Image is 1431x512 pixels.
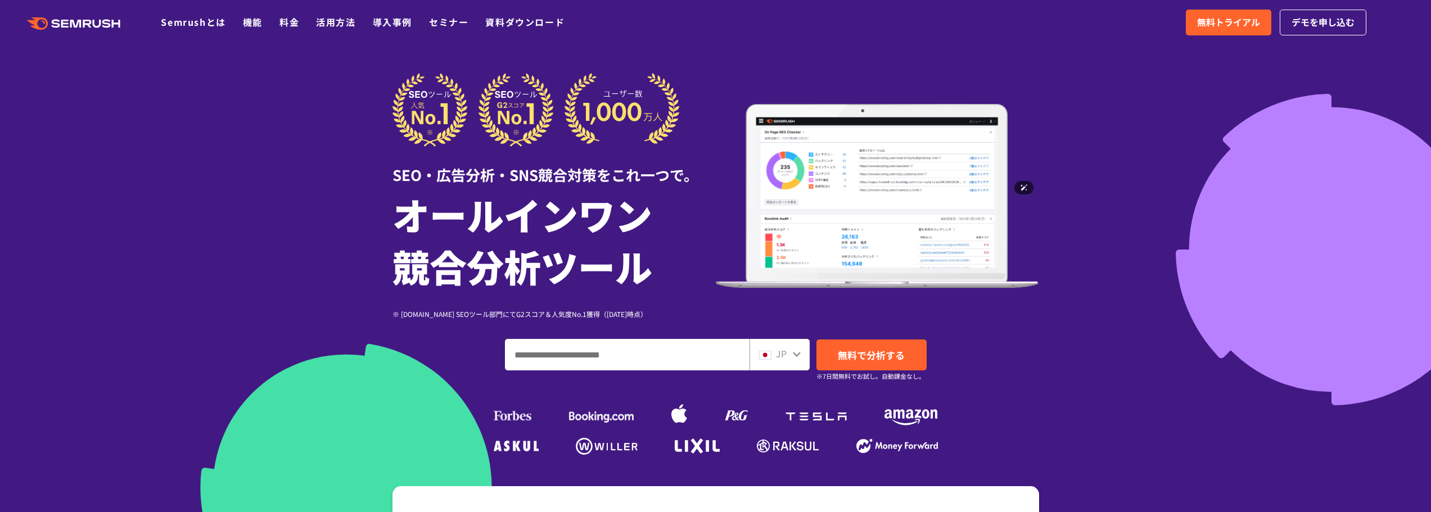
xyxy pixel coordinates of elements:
[1292,15,1355,30] span: デモを申し込む
[279,15,299,29] a: 料金
[505,339,749,370] input: ドメイン、キーワードまたはURLを入力してください
[838,348,905,362] span: 無料で分析する
[243,15,263,29] a: 機能
[816,339,927,370] a: 無料で分析する
[816,371,925,382] small: ※7日間無料でお試し。自動課金なし。
[392,309,716,319] div: ※ [DOMAIN_NAME] SEOツール部門にてG2スコア＆人気度No.1獲得（[DATE]時点）
[1280,10,1366,35] a: デモを申し込む
[485,15,565,29] a: 資料ダウンロード
[392,147,716,185] div: SEO・広告分析・SNS競合対策をこれ一つで。
[1197,15,1260,30] span: 無料トライアル
[316,15,355,29] a: 活用方法
[1186,10,1271,35] a: 無料トライアル
[161,15,225,29] a: Semrushとは
[373,15,412,29] a: 導入事例
[392,188,716,292] h1: オールインワン 競合分析ツール
[776,347,787,360] span: JP
[429,15,468,29] a: セミナー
